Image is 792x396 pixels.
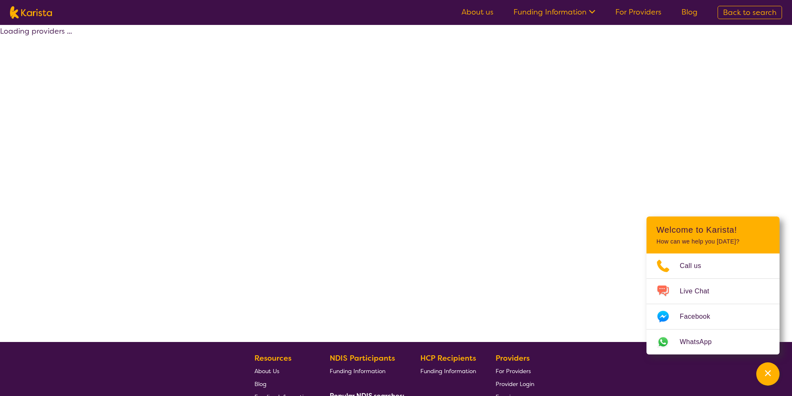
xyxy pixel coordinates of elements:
[513,7,595,17] a: Funding Information
[756,362,780,386] button: Channel Menu
[656,225,770,235] h2: Welcome to Karista!
[723,7,777,17] span: Back to search
[254,367,279,375] span: About Us
[254,377,310,390] a: Blog
[330,364,401,377] a: Funding Information
[496,377,534,390] a: Provider Login
[330,353,395,363] b: NDIS Participants
[420,367,476,375] span: Funding Information
[496,353,530,363] b: Providers
[656,238,770,245] p: How can we help you [DATE]?
[496,364,534,377] a: For Providers
[680,260,711,272] span: Call us
[680,336,722,348] span: WhatsApp
[254,364,310,377] a: About Us
[680,310,720,323] span: Facebook
[646,330,780,354] a: Web link opens in a new tab.
[254,380,266,388] span: Blog
[646,216,780,354] div: Channel Menu
[254,353,291,363] b: Resources
[681,7,698,17] a: Blog
[646,253,780,354] ul: Choose channel
[330,367,385,375] span: Funding Information
[461,7,493,17] a: About us
[680,285,719,298] span: Live Chat
[496,380,534,388] span: Provider Login
[420,364,476,377] a: Funding Information
[10,6,52,19] img: Karista logo
[496,367,531,375] span: For Providers
[615,7,661,17] a: For Providers
[420,353,476,363] b: HCP Recipients
[718,6,782,19] a: Back to search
